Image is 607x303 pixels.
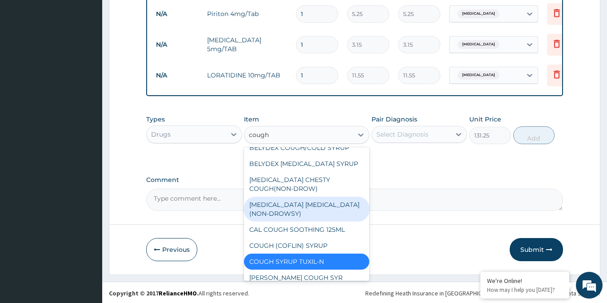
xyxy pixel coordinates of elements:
[365,289,600,298] div: Redefining Heath Insurance in [GEOGRAPHIC_DATA] using Telemedicine and Data Science!
[203,31,292,58] td: [MEDICAL_DATA] 5mg/TAB
[458,40,499,49] span: [MEDICAL_DATA]
[487,286,563,294] p: How may I help you today?
[371,115,417,124] label: Pair Diagnosis
[146,4,167,26] div: Minimize live chat window
[146,116,165,123] label: Types
[487,277,563,285] div: We're Online!
[458,9,499,18] span: [MEDICAL_DATA]
[513,126,555,144] button: Add
[458,71,499,80] span: [MEDICAL_DATA]
[244,222,369,238] div: CAL COUGH SOOTHING 125ML
[146,176,563,184] label: Comment
[510,238,563,261] button: Submit
[151,130,171,139] div: Drugs
[244,238,369,254] div: COUGH (COFLIN) SYRUP
[109,289,199,297] strong: Copyright © 2017 .
[152,6,203,22] td: N/A
[244,197,369,222] div: [MEDICAL_DATA] [MEDICAL_DATA](NON-DROWSY)
[203,5,292,23] td: Piriton 4mg/Tab
[244,115,259,124] label: Item
[146,238,197,261] button: Previous
[46,50,149,61] div: Chat with us now
[469,115,501,124] label: Unit Price
[203,66,292,84] td: LORATIDINE 10mg/TAB
[152,67,203,84] td: N/A
[159,289,197,297] a: RelianceHMO
[244,254,369,270] div: COUGH SYRUP TUXIL-N
[244,140,369,156] div: BELYDEX COUGH/COLD SYRUP
[376,130,428,139] div: Select Diagnosis
[244,270,369,286] div: [PERSON_NAME] COUGH SYR
[244,156,369,172] div: BELYDEX [MEDICAL_DATA] SYRUP
[52,93,123,183] span: We're online!
[16,44,36,67] img: d_794563401_company_1708531726252_794563401
[244,172,369,197] div: [MEDICAL_DATA] CHESTY COUGH(NON-DROW)
[4,206,169,237] textarea: Type your message and hit 'Enter'
[152,36,203,53] td: N/A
